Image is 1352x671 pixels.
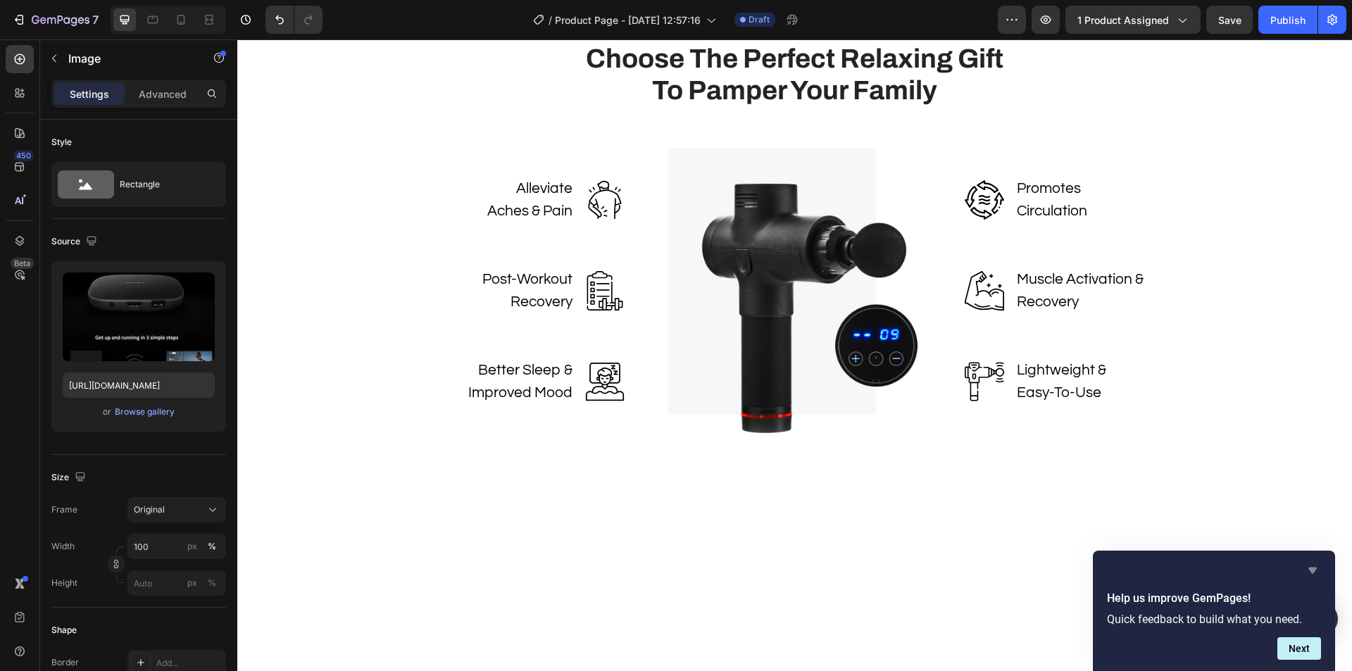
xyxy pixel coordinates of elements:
p: Image [68,50,188,67]
img: Alt Image [348,232,387,271]
p: Quick feedback to build what you need. [1107,613,1321,626]
img: Alt Image [727,322,767,362]
img: Alt Image [727,232,767,271]
div: Source [51,232,100,251]
p: Alleviate Aches & Pain [242,138,336,182]
button: px [204,575,220,591]
img: preview-image [63,272,215,361]
button: % [184,538,201,555]
p: Lightweight & Easy-To-Use [780,320,908,364]
div: Rectangle [120,168,206,201]
label: Width [51,540,75,553]
span: or [103,403,111,420]
p: Promotes Circulation [780,138,908,182]
button: 7 [6,6,105,34]
button: Hide survey [1304,562,1321,579]
span: Save [1218,14,1241,26]
div: Publish [1270,13,1306,27]
p: Settings [70,87,109,101]
button: Next question [1277,637,1321,660]
button: Save [1206,6,1253,34]
div: 450 [13,150,34,161]
button: Publish [1258,6,1317,34]
span: Product Page - [DATE] 12:57:16 [555,13,701,27]
span: Original [134,503,165,516]
div: px [187,577,197,589]
h2: Help us improve GemPages! [1107,590,1321,607]
img: Alt Image [431,108,684,394]
p: Post-Workout Recovery [242,229,336,273]
div: Style [51,136,72,149]
div: Border [51,656,79,669]
input: px% [127,534,226,559]
div: Add... [156,657,223,670]
input: https://example.com/image.jpg [63,372,215,398]
input: px% [127,570,226,596]
button: 1 product assigned [1065,6,1201,34]
span: 1 product assigned [1077,13,1169,27]
div: Size [51,468,89,487]
span: / [549,13,552,27]
div: Shape [51,624,77,636]
label: Frame [51,503,77,516]
span: Draft [749,13,770,26]
div: Beta [11,258,34,269]
div: % [208,577,216,589]
label: Height [51,577,77,589]
div: Undo/Redo [265,6,323,34]
div: Browse gallery [115,406,175,418]
button: Browse gallery [114,405,175,419]
p: Advanced [139,87,187,101]
p: Muscle Activation & Recovery [780,229,908,273]
p: 7 [92,11,99,28]
p: Better Sleep & Improved Mood [214,320,336,364]
div: % [208,540,216,553]
img: Alt Image [348,322,387,362]
div: Help us improve GemPages! [1107,562,1321,660]
button: % [184,575,201,591]
button: px [204,538,220,555]
iframe: Design area [237,39,1352,671]
img: Alt Image [348,141,387,180]
div: px [187,540,197,553]
button: Original [127,497,226,522]
img: Alt Image [727,141,767,180]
